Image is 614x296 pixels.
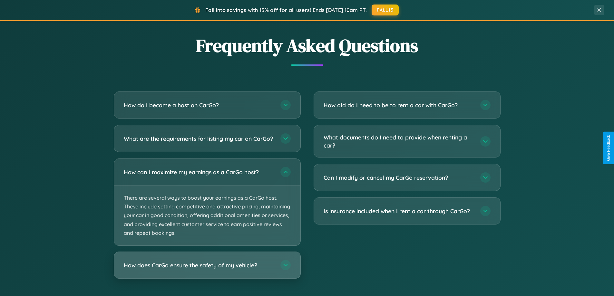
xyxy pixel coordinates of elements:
[124,168,274,176] h3: How can I maximize my earnings as a CarGo host?
[124,135,274,143] h3: What are the requirements for listing my car on CarGo?
[324,101,474,109] h3: How old do I need to be to rent a car with CarGo?
[324,207,474,215] h3: Is insurance included when I rent a car through CarGo?
[114,33,501,58] h2: Frequently Asked Questions
[372,5,399,15] button: FALL15
[124,261,274,269] h3: How does CarGo ensure the safety of my vehicle?
[606,135,611,161] div: Give Feedback
[114,186,300,245] p: There are several ways to boost your earnings as a CarGo host. These include setting competitive ...
[205,7,367,13] span: Fall into savings with 15% off for all users! Ends [DATE] 10am PT.
[124,101,274,109] h3: How do I become a host on CarGo?
[324,133,474,149] h3: What documents do I need to provide when renting a car?
[324,174,474,182] h3: Can I modify or cancel my CarGo reservation?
